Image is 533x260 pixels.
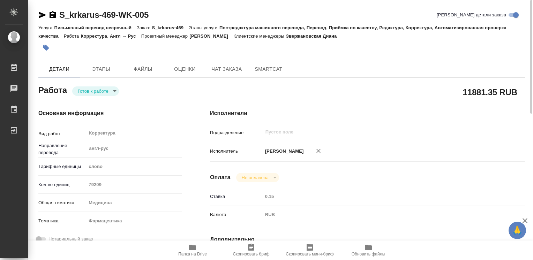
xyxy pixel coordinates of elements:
p: Кол-во единиц [38,181,86,188]
div: Медицина [86,197,182,209]
span: Скопировать бриф [233,252,269,257]
button: Скопировать ссылку для ЯМессенджера [38,11,47,19]
input: Пустое поле [86,179,182,190]
p: Клиентские менеджеры [233,33,286,39]
p: Общая тематика [38,199,86,206]
p: Подразделение [210,129,263,136]
span: Нотариальный заказ [48,236,93,243]
span: SmartCat [252,65,285,74]
p: Этапы услуги [189,25,219,30]
button: Скопировать ссылку [48,11,57,19]
input: Пустое поле [263,191,499,201]
div: Готов к работе [236,173,279,182]
button: Готов к работе [76,88,111,94]
span: Скопировать мини-бриф [286,252,333,257]
span: 🙏 [511,223,523,238]
button: Не оплачена [240,175,271,181]
h4: Исполнители [210,109,525,117]
span: [PERSON_NAME] детали заказа [437,12,506,18]
p: Звержановская Диана [286,33,342,39]
button: Удалить исполнителя [311,143,326,159]
p: Тарифные единицы [38,163,86,170]
span: Этапы [84,65,118,74]
div: Фармацевтика [86,215,182,227]
h4: Дополнительно [210,235,525,244]
h4: Оплата [210,173,231,182]
button: Скопировать бриф [222,240,280,260]
button: Папка на Drive [163,240,222,260]
p: Письменный перевод несрочный [54,25,137,30]
p: Услуга [38,25,54,30]
p: Тематика [38,217,86,224]
button: Добавить тэг [38,40,54,55]
p: Ставка [210,193,263,200]
a: S_krkarus-469-WK-005 [59,10,149,20]
span: Чат заказа [210,65,243,74]
h4: Основная информация [38,109,182,117]
p: Работа [64,33,81,39]
p: [PERSON_NAME] [189,33,233,39]
div: Готов к работе [72,86,119,96]
span: Оценки [168,65,202,74]
p: Исполнитель [210,148,263,155]
span: Файлы [126,65,160,74]
p: Валюта [210,211,263,218]
p: [PERSON_NAME] [263,148,304,155]
h2: Работа [38,83,67,96]
span: Детали [43,65,76,74]
input: Пустое поле [265,128,483,136]
p: Корректура, Англ → Рус [81,33,141,39]
p: Постредактура машинного перевода, Перевод, Приёмка по качеству, Редактура, Корректура, Автоматизи... [38,25,506,39]
div: слово [86,161,182,173]
p: S_krkarus-469 [152,25,189,30]
span: Папка на Drive [178,252,207,257]
h2: 11881.35 RUB [463,86,517,98]
p: Заказ: [137,25,152,30]
div: RUB [263,209,499,221]
button: Обновить файлы [339,240,398,260]
span: Обновить файлы [352,252,385,257]
button: 🙏 [509,222,526,239]
button: Скопировать мини-бриф [280,240,339,260]
p: Вид работ [38,130,86,137]
p: Направление перевода [38,142,86,156]
p: Проектный менеджер [141,33,189,39]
